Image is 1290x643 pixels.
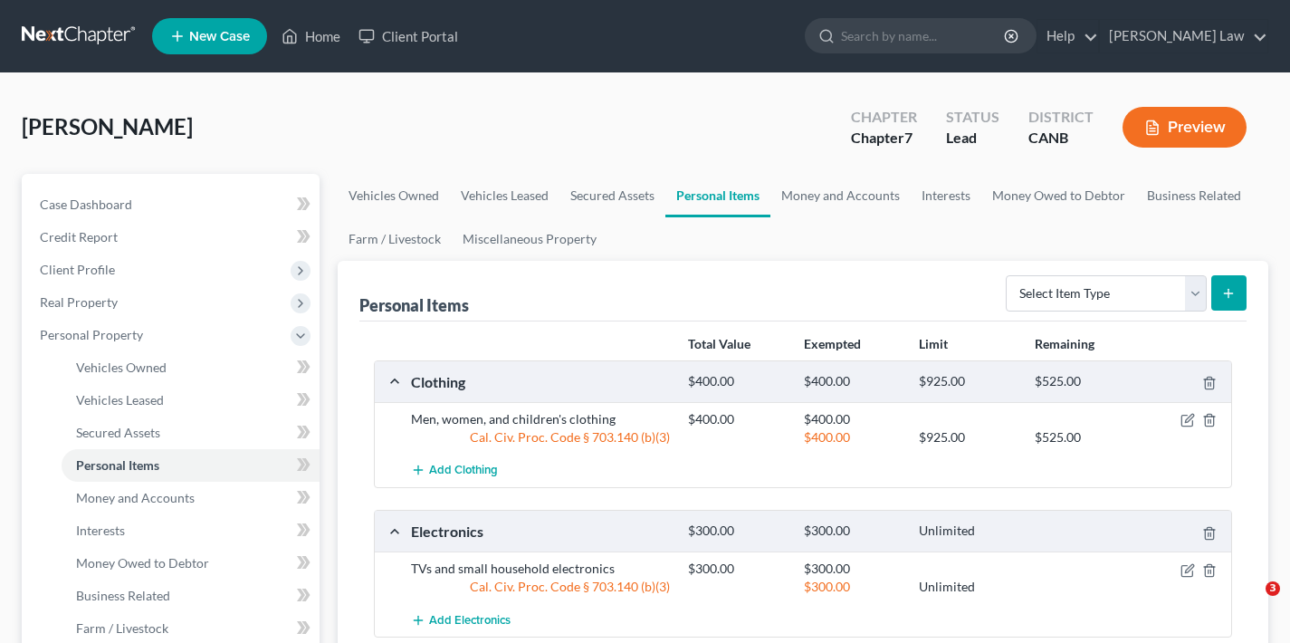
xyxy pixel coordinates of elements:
span: Business Related [76,588,170,603]
span: Credit Report [40,229,118,245]
span: 3 [1266,581,1280,596]
span: Personal Property [40,327,143,342]
div: $300.00 [679,560,794,578]
a: Miscellaneous Property [452,217,607,261]
div: Clothing [402,372,679,391]
a: Business Related [1136,174,1252,217]
span: Secured Assets [76,425,160,440]
div: $400.00 [795,428,910,446]
div: Cal. Civ. Proc. Code § 703.140 (b)(3) [402,578,679,596]
div: CANB [1028,128,1094,149]
input: Search by name... [841,19,1007,53]
div: Chapter [851,128,917,149]
div: $525.00 [1026,428,1141,446]
strong: Exempted [804,336,861,351]
strong: Remaining [1035,336,1094,351]
button: Add Electronics [411,603,511,637]
span: Money Owed to Debtor [76,555,209,571]
div: $300.00 [795,578,910,596]
button: Preview [1123,107,1247,148]
a: Secured Assets [62,417,320,449]
span: Farm / Livestock [76,620,168,636]
span: Add Electronics [429,613,511,628]
a: Credit Report [25,221,320,254]
div: Electronics [402,522,679,541]
a: [PERSON_NAME] Law [1100,20,1267,53]
a: Money and Accounts [770,174,911,217]
a: Help [1037,20,1098,53]
div: Cal. Civ. Proc. Code § 703.140 (b)(3) [402,428,679,446]
div: $925.00 [910,373,1025,390]
a: Farm / Livestock [338,217,452,261]
span: Interests [76,523,125,538]
a: Home [272,20,349,53]
a: Personal Items [62,449,320,482]
span: Vehicles Owned [76,360,167,375]
a: Vehicles Owned [338,174,450,217]
a: Interests [62,514,320,547]
div: Unlimited [910,523,1025,540]
div: District [1028,107,1094,128]
a: Business Related [62,580,320,612]
span: New Case [189,30,250,43]
strong: Limit [919,336,948,351]
div: Unlimited [910,578,1025,596]
a: Personal Items [665,174,770,217]
a: Client Portal [349,20,467,53]
a: Interests [911,174,981,217]
div: $300.00 [795,560,910,578]
div: $925.00 [910,428,1025,446]
span: Client Profile [40,262,115,277]
div: $400.00 [795,373,910,390]
button: Add Clothing [411,454,498,487]
div: Personal Items [359,294,469,316]
a: Vehicles Owned [62,351,320,384]
div: $300.00 [795,523,910,540]
div: $400.00 [795,410,910,428]
div: Status [946,107,999,128]
iframe: Intercom live chat [1228,581,1272,625]
a: Money Owed to Debtor [62,547,320,580]
div: $400.00 [679,410,794,428]
div: Chapter [851,107,917,128]
span: [PERSON_NAME] [22,113,193,139]
span: Add Clothing [429,464,498,478]
div: TVs and small household electronics [402,560,679,578]
span: Personal Items [76,457,159,473]
span: 7 [904,129,913,146]
div: $300.00 [679,523,794,540]
span: Money and Accounts [76,490,195,505]
strong: Total Value [688,336,750,351]
span: Vehicles Leased [76,392,164,408]
a: Money Owed to Debtor [981,174,1136,217]
div: Men, women, and children's clothing [402,410,679,428]
a: Money and Accounts [62,482,320,514]
a: Secured Assets [559,174,665,217]
span: Case Dashboard [40,197,132,212]
div: Lead [946,128,999,149]
span: Real Property [40,294,118,310]
a: Vehicles Leased [450,174,559,217]
div: $400.00 [679,373,794,390]
a: Case Dashboard [25,188,320,221]
a: Vehicles Leased [62,384,320,417]
div: $525.00 [1026,373,1141,390]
